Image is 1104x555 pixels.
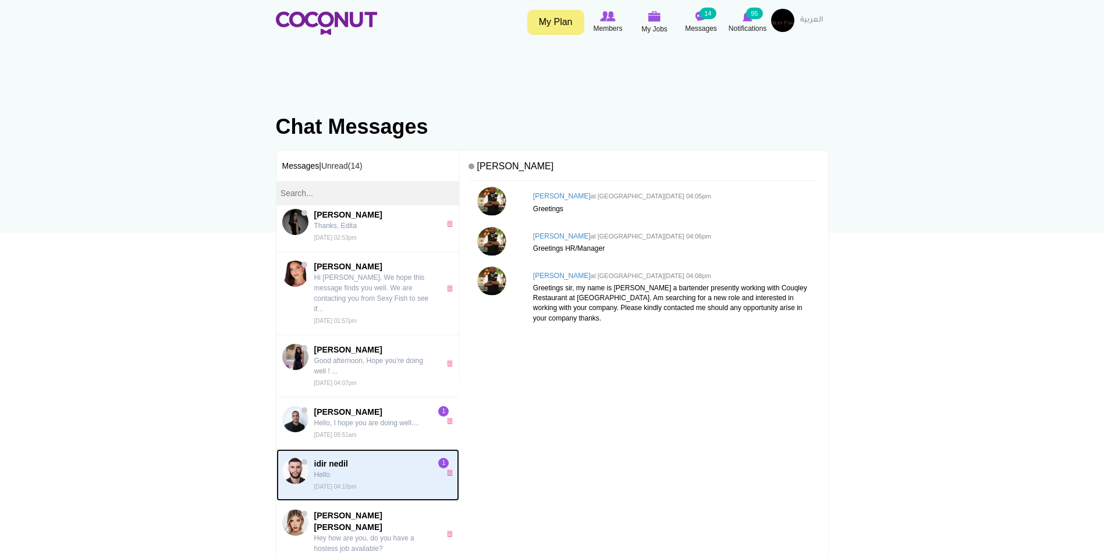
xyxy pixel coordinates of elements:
a: Daphne Pandullo[PERSON_NAME] Hi [PERSON_NAME], We hope this message finds you well. We are contac... [276,252,460,335]
p: Hi [PERSON_NAME], We hope this message finds you well. We are contacting you from Sexy Fish to se... [314,272,434,314]
a: Nolan Brahmia[PERSON_NAME] Hello, I hope you are doing well.... [DATE] 09:51am1 [276,397,460,449]
a: x [446,531,456,537]
a: Unread(14) [321,161,363,170]
img: Notifications [743,11,752,22]
h4: [PERSON_NAME] [468,156,819,182]
a: Sara El maliki[PERSON_NAME] Good afternoon, Hope you’re doing well ! ... [DATE] 04:07pm [276,335,460,397]
a: x [446,220,456,227]
img: Edita Avdic [282,209,308,235]
span: 1 [438,458,449,468]
input: Search... [276,181,460,205]
small: [DATE] 02:53pm [314,234,357,241]
span: [PERSON_NAME] [314,261,434,272]
img: My Jobs [648,11,661,22]
p: Greetings HR/Manager [533,244,814,254]
a: Notifications Notifications 95 [725,9,771,35]
h4: [PERSON_NAME] [533,272,814,280]
a: Browse Members Members [585,9,631,35]
h1: Chat Messages [276,115,829,138]
p: Hello [314,469,434,480]
span: Notifications [729,23,766,34]
p: Hey how are you, do you have a hostess job available? [314,533,434,554]
span: My Jobs [641,23,668,35]
h4: [PERSON_NAME] [533,193,814,200]
span: [PERSON_NAME] [314,209,434,220]
small: at [GEOGRAPHIC_DATA][DATE] 04:08pm [591,272,711,279]
span: [PERSON_NAME] [314,406,434,418]
small: [DATE] 04:10pm [314,483,357,490]
img: Daphne Pandullo [282,261,308,287]
small: at [GEOGRAPHIC_DATA][DATE] 04:06pm [591,233,711,240]
small: 14 [700,8,716,19]
span: | [319,161,362,170]
a: x [446,469,456,476]
a: My Jobs My Jobs [631,9,678,36]
small: [DATE] 04:07pm [314,380,357,386]
img: Carmen Elena Perez Garcia [282,510,308,536]
span: Messages [685,23,717,34]
p: Greetings [533,204,814,214]
p: Good afternoon, Hope you’re doing well ! ... [314,355,434,376]
a: Edita Avdic[PERSON_NAME] Thanks, Edita [DATE] 02:53pm [276,200,460,252]
a: Messages Messages 14 [678,9,725,35]
a: العربية [794,9,829,32]
span: [PERSON_NAME] [314,344,434,355]
p: Hello, I hope you are doing well.... [314,418,434,428]
img: idir nedil [282,458,308,484]
span: 1 [438,406,449,417]
small: at [GEOGRAPHIC_DATA][DATE] 04:05pm [591,193,711,200]
img: Browse Members [600,11,615,22]
h4: [PERSON_NAME] [533,233,814,240]
small: 95 [746,8,762,19]
span: idir nedil [314,458,434,469]
h3: Messages [276,151,460,181]
span: [PERSON_NAME] [PERSON_NAME] [314,510,434,533]
small: [DATE] 09:51am [314,432,357,438]
a: x [446,418,456,424]
img: Nolan Brahmia [282,406,308,432]
small: [DATE] 01:57pm [314,318,357,324]
img: Home [276,12,377,35]
img: Sara El maliki [282,344,308,370]
a: x [446,360,456,367]
a: idir nedilidir nedil Hello [DATE] 04:10pm1 [276,449,460,501]
p: Thanks, Edita [314,220,434,231]
a: My Plan [527,10,584,35]
a: x [446,285,456,291]
p: Greetings sir, my name is [PERSON_NAME] a bartender presently working with Couqley Restaurant at ... [533,283,814,323]
img: Messages [695,11,707,22]
span: Members [593,23,622,34]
